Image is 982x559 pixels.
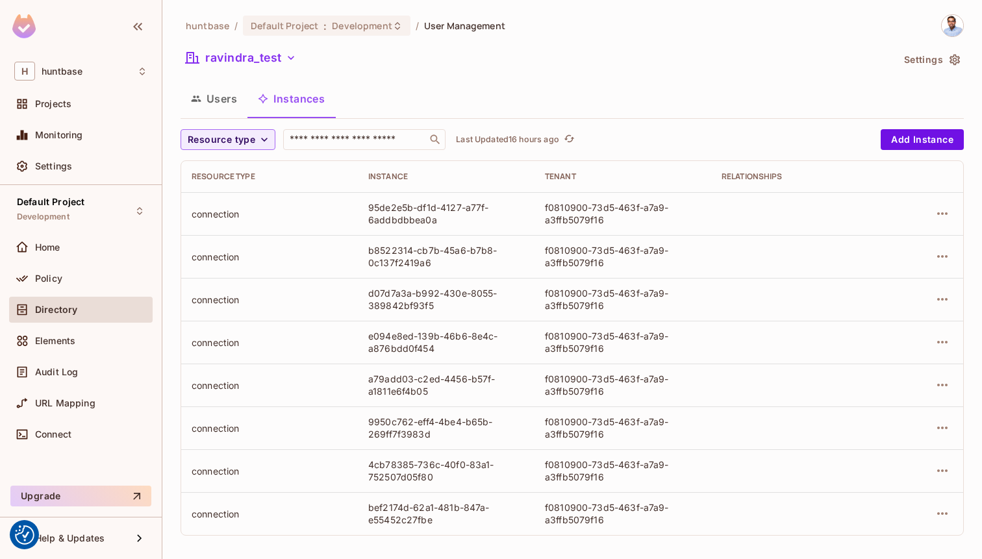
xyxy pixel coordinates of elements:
span: URL Mapping [35,398,95,408]
span: Workspace: huntbase [42,66,82,77]
div: connection [192,293,347,306]
div: bef2174d-62a1-481b-847a-e55452c27fbe [368,501,524,526]
span: User Management [424,19,505,32]
div: 9950c762-eff4-4be4-b65b-269ff7f3983d [368,416,524,440]
span: Development [17,212,69,222]
div: b8522314-cb7b-45a6-b7b8-0c137f2419a6 [368,244,524,269]
span: Policy [35,273,62,284]
button: Consent Preferences [15,525,34,545]
div: f0810900-73d5-463f-a7a9-a3ffb5079f16 [545,287,701,312]
span: Help & Updates [35,533,105,543]
button: Instances [247,82,335,115]
button: Upgrade [10,486,151,506]
span: refresh [564,133,575,146]
img: Ravindra Bangrawa [942,15,963,36]
span: Projects [35,99,71,109]
div: f0810900-73d5-463f-a7a9-a3ffb5079f16 [545,416,701,440]
div: connection [192,336,347,349]
button: Users [181,82,247,115]
span: Click to refresh data [559,132,577,147]
li: / [416,19,419,32]
img: SReyMgAAAABJRU5ErkJggg== [12,14,36,38]
button: Add Instance [881,129,964,150]
span: Settings [35,161,72,171]
p: Last Updated 16 hours ago [456,134,559,145]
span: the active workspace [186,19,229,32]
span: Home [35,242,60,253]
span: : [323,21,327,31]
div: connection [192,251,347,263]
div: f0810900-73d5-463f-a7a9-a3ffb5079f16 [545,458,701,483]
img: Revisit consent button [15,525,34,545]
div: 95de2e5b-df1d-4127-a77f-6addbdbbea0a [368,201,524,226]
span: Development [332,19,392,32]
span: Monitoring [35,130,83,140]
button: refresh [562,132,577,147]
div: f0810900-73d5-463f-a7a9-a3ffb5079f16 [545,501,701,526]
span: Directory [35,304,77,315]
div: f0810900-73d5-463f-a7a9-a3ffb5079f16 [545,201,701,226]
span: Connect [35,429,71,440]
span: Default Project [251,19,318,32]
div: connection [192,465,347,477]
div: Instance [368,171,524,182]
div: f0810900-73d5-463f-a7a9-a3ffb5079f16 [545,330,701,354]
span: Audit Log [35,367,78,377]
span: Resource type [188,132,255,148]
button: ravindra_test [181,47,301,68]
li: / [234,19,238,32]
div: Relationships [722,171,877,182]
div: connection [192,508,347,520]
div: connection [192,422,347,434]
div: a79add03-c2ed-4456-b57f-a1811e6f4b05 [368,373,524,397]
button: Settings [899,49,964,70]
div: Tenant [545,171,701,182]
span: H [14,62,35,81]
div: Resource type [192,171,347,182]
div: d07d7a3a-b992-430e-8055-389842bf93f5 [368,287,524,312]
button: Resource type [181,129,275,150]
div: f0810900-73d5-463f-a7a9-a3ffb5079f16 [545,373,701,397]
div: connection [192,208,347,220]
span: Elements [35,336,75,346]
div: 4cb78385-736c-40f0-83a1-752507d05f80 [368,458,524,483]
div: f0810900-73d5-463f-a7a9-a3ffb5079f16 [545,244,701,269]
div: connection [192,379,347,391]
span: Default Project [17,197,84,207]
div: e094e8ed-139b-46b6-8e4c-a876bdd0f454 [368,330,524,354]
